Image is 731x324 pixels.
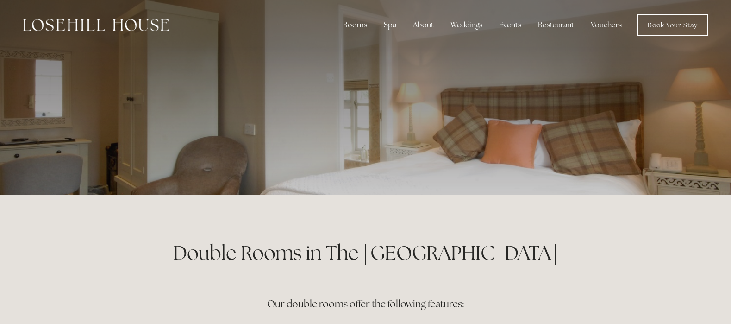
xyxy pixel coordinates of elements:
div: About [406,16,441,34]
a: Vouchers [583,16,629,34]
div: Restaurant [531,16,581,34]
h3: Our double rooms offer the following features: [144,276,587,313]
img: Losehill House [23,19,169,31]
a: Book Your Stay [637,14,708,36]
div: Weddings [443,16,490,34]
div: Spa [376,16,404,34]
div: Rooms [336,16,375,34]
h1: Double Rooms in The [GEOGRAPHIC_DATA] [144,239,587,267]
div: Events [492,16,529,34]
